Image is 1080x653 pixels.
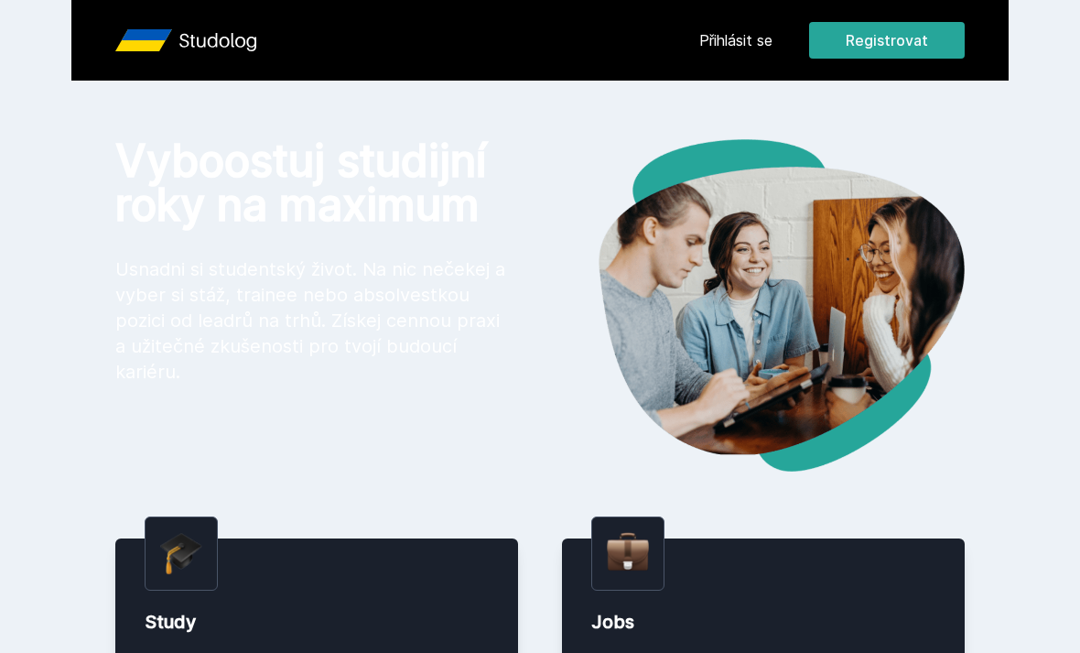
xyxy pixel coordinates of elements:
[607,528,649,575] img: briefcase.png
[145,609,489,635] div: Study
[809,22,965,59] button: Registrovat
[591,609,935,635] div: Jobs
[699,29,772,51] a: Přihlásit se
[115,139,511,227] h1: Vyboostuj studijní roky na maximum
[115,256,511,385] p: Usnadni si studentský život. Na nic nečekej a vyber si stáž, trainee nebo absolvestkou pozici od ...
[160,532,202,575] img: graduation-cap.png
[540,139,965,472] img: hero.png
